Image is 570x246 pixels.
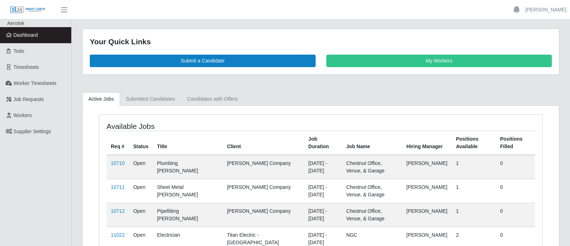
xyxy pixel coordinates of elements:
[111,184,125,190] a: 10711
[10,6,46,14] img: SLM Logo
[153,179,223,203] td: Sheet Metal [PERSON_NAME]
[153,155,223,179] td: Plumbing [PERSON_NAME]
[223,203,304,227] td: [PERSON_NAME] Company
[496,155,535,179] td: 0
[452,155,496,179] td: 1
[304,179,342,203] td: [DATE] - [DATE]
[107,131,129,155] th: Req #
[129,203,153,227] td: Open
[14,80,56,86] span: Worker Timesheets
[14,96,44,102] span: Job Requests
[304,131,342,155] th: Job Duration
[342,131,402,155] th: Job Name
[342,179,402,203] td: Chestnut Office, Venue, & Garage
[90,55,316,67] a: Submit a Candidate
[304,155,342,179] td: [DATE] - [DATE]
[525,6,566,14] a: [PERSON_NAME]
[452,203,496,227] td: 1
[496,203,535,227] td: 0
[402,155,452,179] td: [PERSON_NAME]
[153,131,223,155] th: Title
[14,112,32,118] span: Workers
[304,203,342,227] td: [DATE] - [DATE]
[120,92,181,106] a: Submitted Candidates
[129,131,153,155] th: Status
[111,232,125,238] a: 11022
[14,48,24,54] span: Todo
[342,203,402,227] td: Chestnut Office, Venue, & Garage
[402,131,452,155] th: Hiring Manager
[107,122,279,131] h4: Available Jobs
[129,155,153,179] td: Open
[223,131,304,155] th: Client
[14,64,39,70] span: Timesheets
[223,155,304,179] td: [PERSON_NAME] Company
[402,179,452,203] td: [PERSON_NAME]
[129,179,153,203] td: Open
[111,160,125,166] a: 10710
[90,36,552,47] div: Your Quick Links
[7,20,24,26] span: Aerotek
[496,179,535,203] td: 0
[452,179,496,203] td: 1
[326,55,552,67] a: My Workers
[14,129,51,134] span: Supplier Settings
[402,203,452,227] td: [PERSON_NAME]
[111,208,125,214] a: 10712
[82,92,120,106] a: Active Jobs
[181,92,243,106] a: Candidates with Offers
[452,131,496,155] th: Positions Available
[223,179,304,203] td: [PERSON_NAME] Company
[153,203,223,227] td: Pipefitting [PERSON_NAME]
[342,155,402,179] td: Chestnut Office, Venue, & Garage
[496,131,535,155] th: Positions Filled
[14,32,38,38] span: Dashboard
